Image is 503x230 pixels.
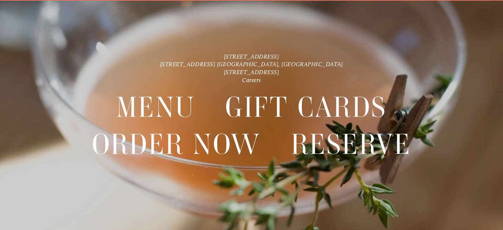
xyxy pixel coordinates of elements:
a: [STREET_ADDRESS] [224,69,279,76]
a: Careers [242,76,261,84]
a: Order Now [92,126,261,162]
a: Menu [116,89,195,125]
a: [STREET_ADDRESS] [224,53,279,60]
span: Menu [116,89,195,126]
a: [STREET_ADDRESS] [GEOGRAPHIC_DATA], [GEOGRAPHIC_DATA] [160,61,343,68]
a: Reserve [291,126,411,162]
a: Gift Cards [225,89,387,125]
span: Gift Cards [225,89,387,126]
span: Reserve [291,126,411,163]
span: Order Now [92,126,261,163]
